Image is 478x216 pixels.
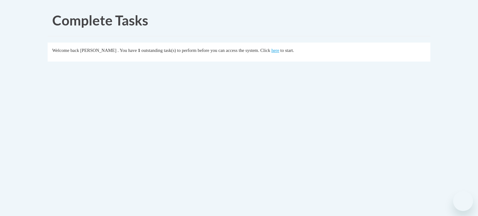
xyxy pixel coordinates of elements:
iframe: Button to launch messaging window [453,191,473,211]
span: outstanding task(s) to perform before you can access the system. Click [141,48,270,53]
span: [PERSON_NAME] [80,48,116,53]
span: . You have [118,48,137,53]
span: Complete Tasks [52,12,148,28]
span: to start. [280,48,294,53]
a: here [271,48,279,53]
span: Welcome back [52,48,79,53]
span: 1 [138,48,140,53]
